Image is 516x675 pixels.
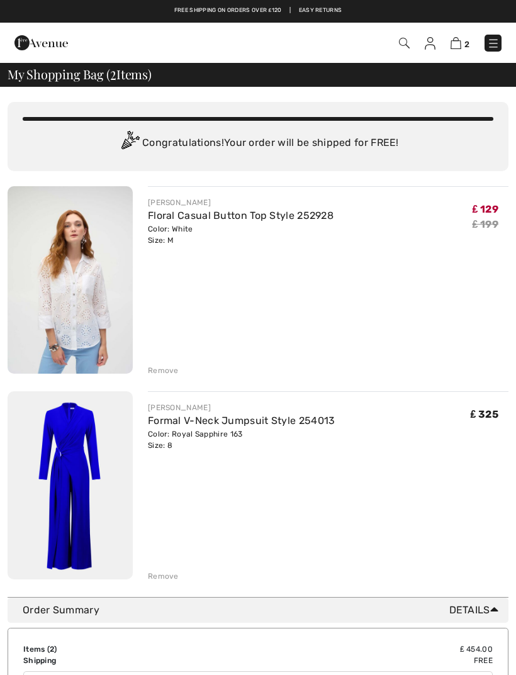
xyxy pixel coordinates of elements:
[399,38,410,48] img: Search
[148,197,334,208] div: [PERSON_NAME]
[425,37,435,50] img: My Info
[148,415,335,427] a: Formal V-Neck Jumpsuit Style 254013
[50,645,54,654] span: 2
[23,644,221,655] td: Items ( )
[473,218,498,230] s: ₤ 199
[148,571,179,582] div: Remove
[8,68,152,81] span: My Shopping Bag ( Items)
[148,402,335,413] div: [PERSON_NAME]
[299,6,342,15] a: Easy Returns
[148,209,334,221] a: Floral Casual Button Top Style 252928
[14,30,68,55] img: 1ère Avenue
[451,37,461,49] img: Shopping Bag
[23,603,503,618] div: Order Summary
[23,655,221,666] td: Shipping
[471,408,498,420] span: ₤ 325
[221,655,493,666] td: Free
[289,6,291,15] span: |
[117,131,142,156] img: Congratulation2.svg
[148,428,335,451] div: Color: Royal Sapphire 163 Size: 8
[110,65,116,81] span: 2
[8,186,133,374] img: Floral Casual Button Top Style 252928
[221,644,493,655] td: ₤ 454.00
[14,36,68,48] a: 1ère Avenue
[148,223,334,246] div: Color: White Size: M
[449,603,503,618] span: Details
[464,40,469,49] span: 2
[487,37,500,50] img: Menu
[473,203,498,215] span: ₤ 129
[148,365,179,376] div: Remove
[174,6,282,15] a: Free shipping on orders over ₤120
[23,131,493,156] div: Congratulations! Your order will be shipped for FREE!
[451,35,469,50] a: 2
[8,391,133,579] img: Formal V-Neck Jumpsuit Style 254013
